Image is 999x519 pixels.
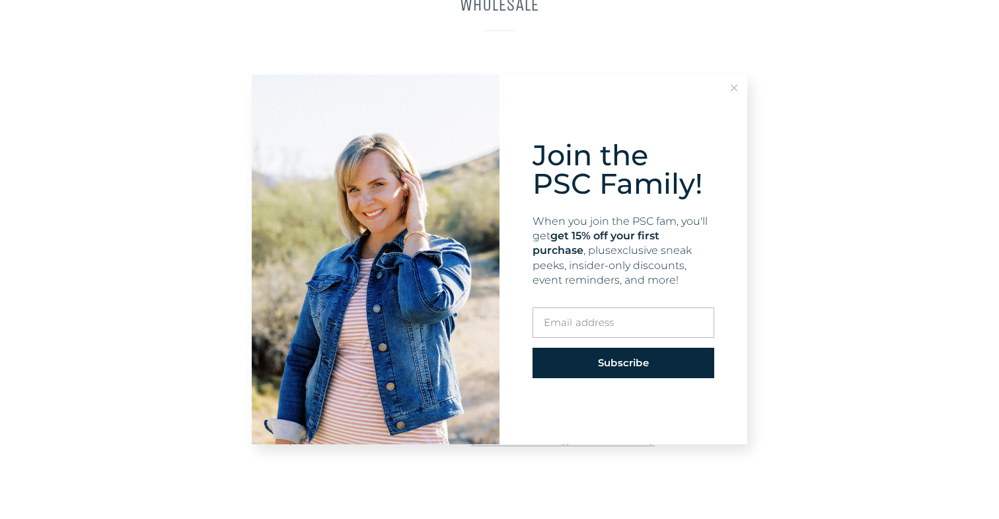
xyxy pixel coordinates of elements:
[598,356,649,369] span: Subscribe
[544,316,567,329] span: Ema
[252,75,499,445] svg: Form image
[533,229,659,257] span: get 15% off your first purchase
[533,141,714,198] div: Join the PSC Family!
[567,316,614,329] span: il address
[583,244,610,257] span: , plus
[533,214,714,288] div: When you join the PSC fam, you'll get exclusive sneak peeks, insider-only discounts, event remind...
[533,348,714,378] button: Subscribe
